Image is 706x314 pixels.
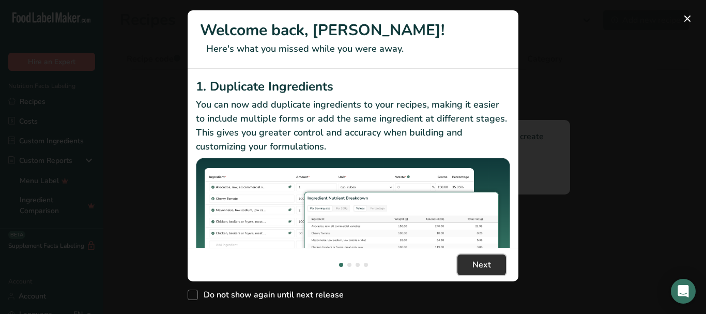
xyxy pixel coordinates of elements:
[457,255,506,275] button: Next
[200,42,506,56] p: Here's what you missed while you were away.
[196,98,510,154] p: You can now add duplicate ingredients to your recipes, making it easier to include multiple forms...
[200,19,506,42] h1: Welcome back, [PERSON_NAME]!
[196,77,510,96] h2: 1. Duplicate Ingredients
[198,290,344,300] span: Do not show again until next release
[472,259,491,271] span: Next
[671,279,696,304] div: Open Intercom Messenger
[196,158,510,275] img: Duplicate Ingredients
